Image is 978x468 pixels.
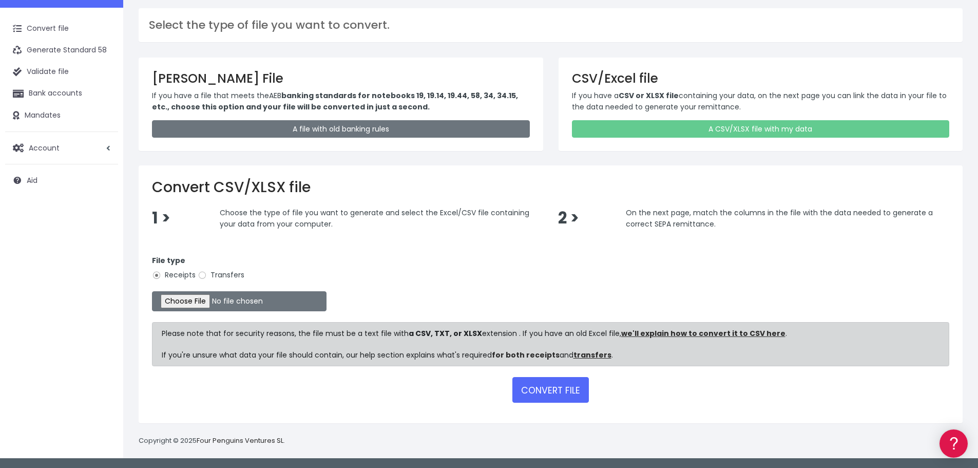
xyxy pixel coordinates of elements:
[619,90,679,101] font: CSV or XLSX file
[10,165,63,175] font: Video tutorials
[708,124,812,134] font: A CSV/XLSX file with my data
[10,203,38,215] font: Billing
[572,90,619,101] font: If you have a
[558,207,579,229] font: 2 >
[572,90,947,112] font: containing your data, on the next page you can link the data in your file to the data needed to g...
[10,162,195,178] a: Video tutorials
[10,149,80,159] font: Common problems
[10,223,38,233] font: General
[5,137,118,159] a: Account
[560,350,573,360] font: and
[83,279,122,289] font: Contact us
[210,270,244,280] font: Transfers
[29,143,60,153] font: Account
[152,69,283,87] font: [PERSON_NAME] File
[10,178,195,194] a: Company profiles
[141,296,198,306] a: POWERED BY ENCHANT
[572,120,950,138] a: A CSV/XLSX file with my data
[141,298,198,304] font: POWERED BY ENCHANT
[409,328,482,339] font: a CSV, TXT, or XLSX
[512,377,589,403] button: CONVERT FILE
[5,18,118,40] a: Convert file
[152,90,518,112] font: banking standards for notebooks 19, 19.14, 19.44, 58, 34, 34.15, etc., choose this option and you...
[27,66,69,77] font: Validate file
[10,87,195,103] a: General information
[10,90,83,100] font: General information
[220,207,529,229] font: Choose the type of file you want to generate and select the Excel/CSV file containing your data f...
[521,384,580,397] font: CONVERT FILE
[269,90,281,101] font: AEB
[10,181,74,191] font: Company profiles
[10,246,71,257] font: Programmers
[72,10,133,20] font: Knowledge Base
[5,61,118,83] a: Validate file
[152,120,530,138] a: A file with old banking rules
[162,328,409,339] font: Please note that for security reasons, the file must be a text file with
[197,436,283,445] a: Four Penguins Ventures SL
[25,110,61,120] font: Mandates
[152,90,269,101] font: If you have a file that meets the
[293,124,389,134] font: A file with old banking rules
[27,23,69,33] font: Convert file
[5,170,118,191] a: Aid
[10,130,195,146] a: Formats
[27,175,37,185] font: Aid
[10,275,195,293] button: Contact us
[165,270,196,280] font: Receipts
[492,350,560,360] a: for both receipts
[10,263,195,278] a: API
[283,436,285,445] font: .
[5,40,118,61] a: Generate Standard 58
[152,207,170,229] font: 1 >
[10,113,66,124] font: Convert files
[626,207,933,229] font: On the next page, match the columns in the file with the data needed to generate a correct SEPA r...
[162,350,492,360] font: If you're unsure what data your file should contain, our help section explains what's required
[152,255,185,266] font: File type
[621,328,785,339] a: we'll explain how to convert it to CSV here
[482,328,621,339] font: extension . If you have an old Excel file,
[29,88,82,98] font: Bank accounts
[573,350,611,360] a: transfers
[27,45,107,55] font: Generate Standard 58
[10,133,41,143] font: Formats
[5,105,118,126] a: Mandates
[149,17,390,33] font: Select the type of file you want to convert.
[139,436,197,445] font: Copyright © 2025
[10,70,99,82] font: General information
[785,328,787,339] font: .
[5,83,118,104] a: Bank accounts
[152,177,311,197] font: Convert CSV/XLSX file
[572,69,658,87] font: CSV/Excel file
[10,220,195,236] a: General
[10,146,195,162] a: Common problems
[611,350,613,360] font: .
